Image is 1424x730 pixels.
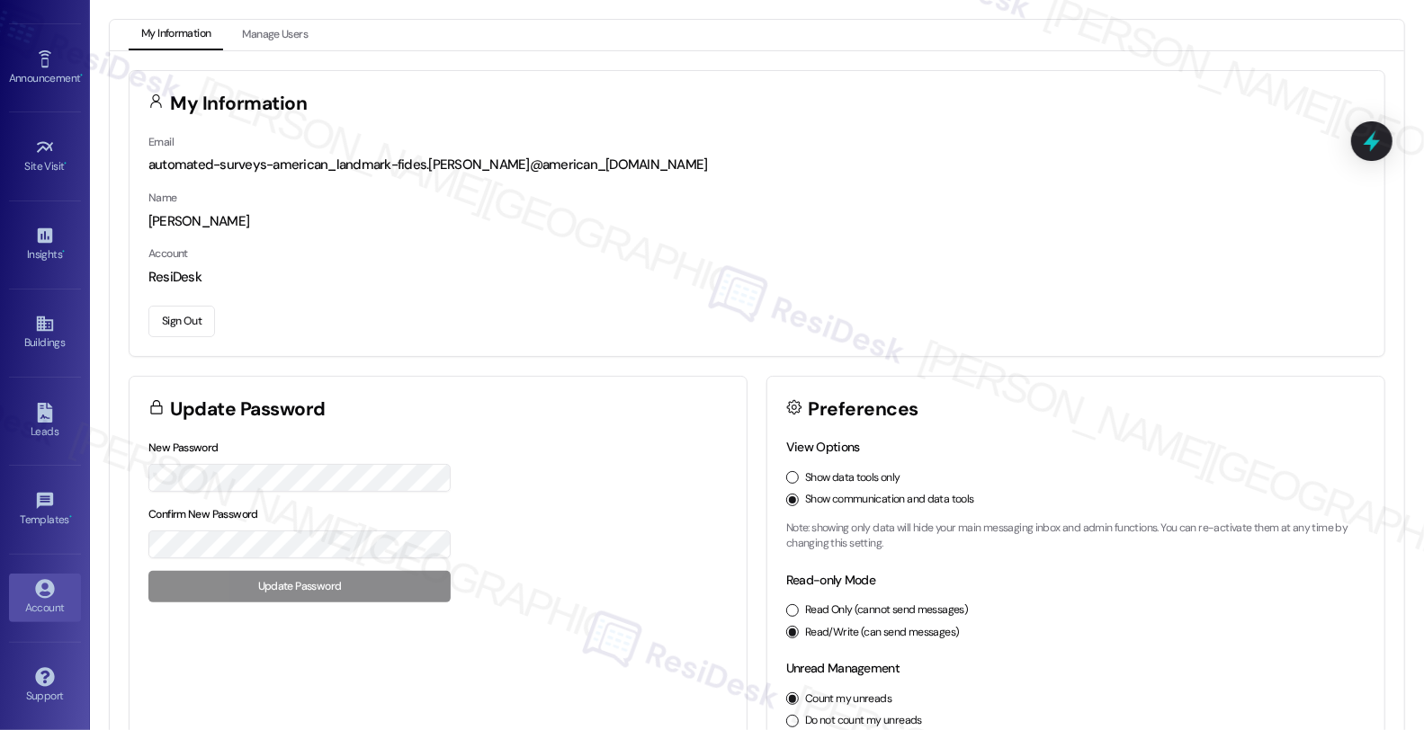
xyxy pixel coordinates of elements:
a: Account [9,574,81,622]
label: Show data tools only [805,470,900,486]
label: Show communication and data tools [805,492,974,508]
label: Read-only Mode [786,572,875,588]
h3: Preferences [809,400,918,419]
div: [PERSON_NAME] [148,212,1366,231]
a: Leads [9,397,81,446]
label: Confirm New Password [148,507,258,521]
label: Read/Write (can send messages) [805,625,960,641]
label: Do not count my unreads [805,713,922,729]
span: • [65,157,67,170]
label: Unread Management [786,660,900,676]
a: Buildings [9,308,81,357]
label: Account [148,246,188,261]
label: Name [148,191,177,205]
label: View Options [786,439,860,455]
span: • [62,245,65,258]
h3: Update Password [171,400,326,419]
button: My Information [129,20,223,50]
a: Templates • [9,485,81,534]
span: • [69,511,72,523]
a: Insights • [9,220,81,269]
span: • [80,69,83,82]
button: Sign Out [148,306,215,337]
label: Email [148,135,174,149]
h3: My Information [171,94,308,113]
button: Manage Users [229,20,320,50]
a: Site Visit • [9,132,81,181]
label: Count my unreads [805,691,891,708]
label: New Password [148,441,219,455]
a: Support [9,662,81,710]
div: automated-surveys-american_landmark-fides.[PERSON_NAME]@american_[DOMAIN_NAME] [148,156,1366,174]
p: Note: showing only data will hide your main messaging inbox and admin functions. You can re-activ... [786,521,1366,552]
div: ResiDesk [148,268,1366,287]
label: Read Only (cannot send messages) [805,602,968,619]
